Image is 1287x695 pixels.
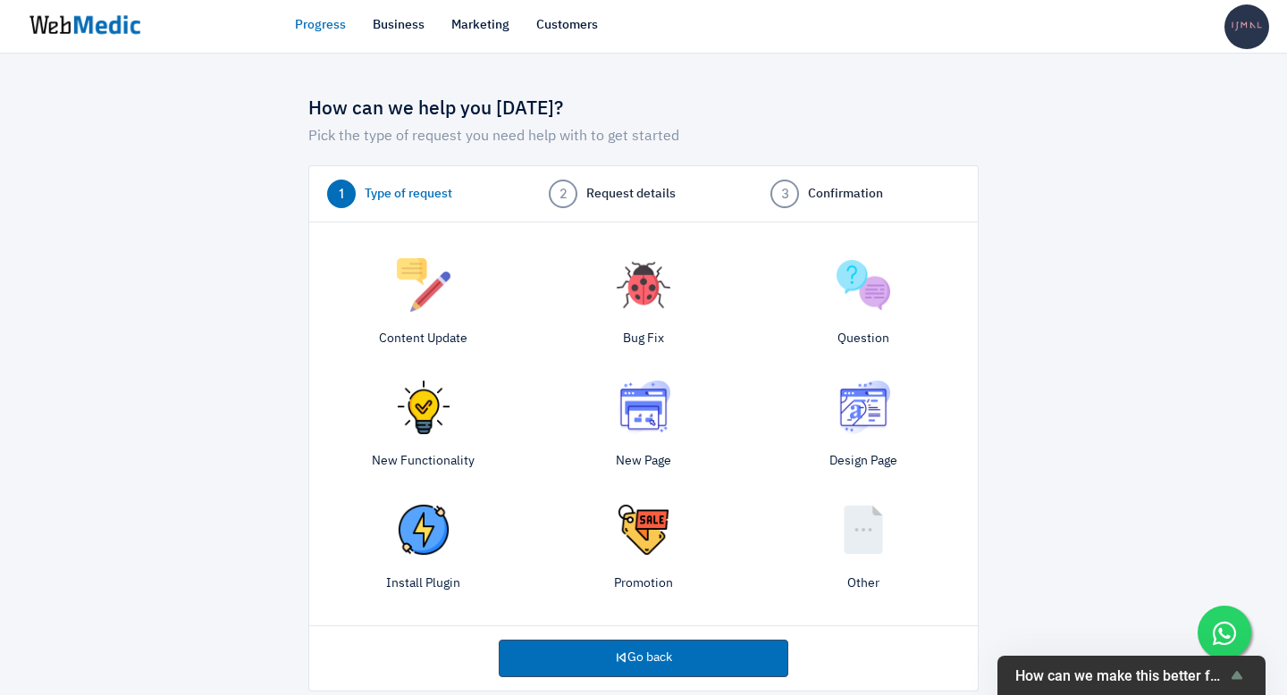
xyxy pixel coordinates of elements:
[308,98,979,121] h4: How can we help you [DATE]?
[365,185,452,204] span: Type of request
[327,574,520,593] p: Install Plugin
[837,503,890,557] img: other.png
[617,381,670,434] img: new-page.png
[327,180,356,208] span: 1
[308,126,979,147] p: Pick the type of request you need help with to get started
[327,180,517,208] a: 1 Type of request
[767,574,960,593] p: Other
[547,452,740,471] p: New Page
[767,452,960,471] p: Design Page
[1015,665,1248,686] button: Show survey - How can we make this better for you?
[837,258,890,312] img: question.png
[499,640,788,677] a: Go back
[397,381,450,434] img: new.png
[617,503,670,557] img: promotion.png
[373,16,425,35] a: Business
[451,16,509,35] a: Marketing
[586,185,676,204] span: Request details
[397,258,450,312] img: content.png
[549,180,738,208] a: 2 Request details
[327,330,520,348] p: Content Update
[617,258,670,312] img: bug.png
[767,330,960,348] p: Question
[327,452,520,471] p: New Functionality
[837,381,890,434] img: design-page.png
[536,16,598,35] a: Customers
[770,180,799,208] span: 3
[397,503,450,557] img: plugin.png
[770,180,960,208] a: 3 Confirmation
[808,185,883,204] span: Confirmation
[547,330,740,348] p: Bug Fix
[1015,667,1226,684] span: How can we make this better for you?
[549,180,577,208] span: 2
[295,16,346,35] a: Progress
[547,574,740,593] p: Promotion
